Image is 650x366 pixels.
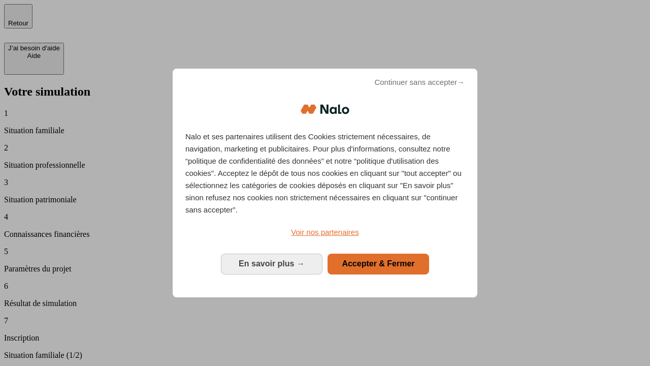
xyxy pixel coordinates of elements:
[173,69,477,297] div: Bienvenue chez Nalo Gestion du consentement
[221,254,322,274] button: En savoir plus: Configurer vos consentements
[342,259,414,268] span: Accepter & Fermer
[185,226,465,238] a: Voir nos partenaires
[374,76,465,88] span: Continuer sans accepter→
[185,131,465,216] p: Nalo et ses partenaires utilisent des Cookies strictement nécessaires, de navigation, marketing e...
[291,228,359,236] span: Voir nos partenaires
[239,259,305,268] span: En savoir plus →
[301,94,349,125] img: Logo
[328,254,429,274] button: Accepter & Fermer: Accepter notre traitement des données et fermer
